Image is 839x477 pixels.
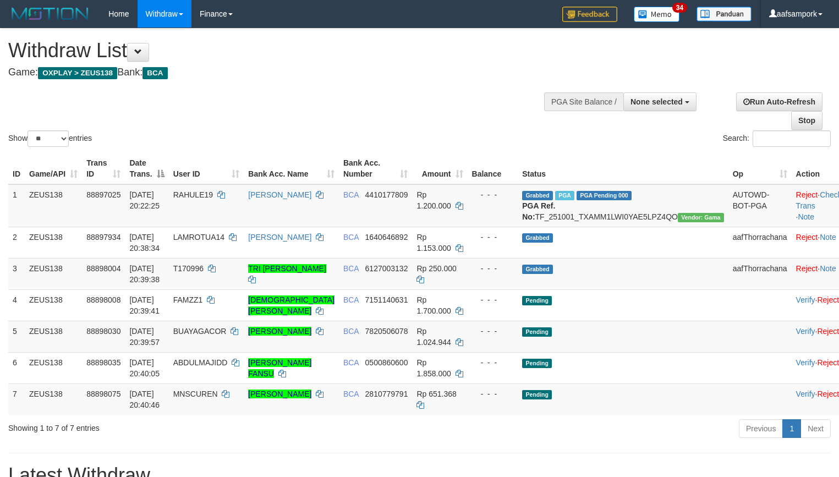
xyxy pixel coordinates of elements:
[577,191,632,200] span: PGA Pending
[248,264,326,273] a: TRI [PERSON_NAME]
[817,327,839,336] a: Reject
[86,358,120,367] span: 88898035
[173,264,204,273] span: T170996
[416,264,456,273] span: Rp 250.000
[173,190,213,199] span: RAHULE19
[522,191,553,200] span: Grabbed
[365,233,408,242] span: Copy 1640646892 to clipboard
[782,419,801,438] a: 1
[25,258,82,289] td: ZEUS138
[8,321,25,352] td: 5
[472,294,514,305] div: - - -
[753,130,831,147] input: Search:
[8,6,92,22] img: MOTION_logo.png
[129,264,160,284] span: [DATE] 20:39:38
[817,295,839,304] a: Reject
[244,153,339,184] th: Bank Acc. Name: activate to sort column ascending
[365,358,408,367] span: Copy 0500860600 to clipboard
[796,358,815,367] a: Verify
[800,419,831,438] a: Next
[86,264,120,273] span: 88898004
[343,295,359,304] span: BCA
[173,233,224,242] span: LAMROTUA14
[472,232,514,243] div: - - -
[343,390,359,398] span: BCA
[416,295,451,315] span: Rp 1.700.000
[723,130,831,147] label: Search:
[728,184,792,227] td: AUTOWD-BOT-PGA
[343,358,359,367] span: BCA
[25,321,82,352] td: ZEUS138
[634,7,680,22] img: Button%20Memo.svg
[142,67,167,79] span: BCA
[8,258,25,289] td: 3
[728,227,792,258] td: aafThorrachana
[8,40,549,62] h1: Withdraw List
[518,184,728,227] td: TF_251001_TXAMM1LWI0YAE5LPZ4QO
[791,111,822,130] a: Stop
[416,390,456,398] span: Rp 651.368
[672,3,687,13] span: 34
[365,390,408,398] span: Copy 2810779791 to clipboard
[8,153,25,184] th: ID
[820,233,836,242] a: Note
[28,130,69,147] select: Showentries
[38,67,117,79] span: OXPLAY > ZEUS138
[173,358,228,367] span: ABDULMAJIDD
[739,419,783,438] a: Previous
[125,153,168,184] th: Date Trans.: activate to sort column descending
[25,383,82,415] td: ZEUS138
[129,295,160,315] span: [DATE] 20:39:41
[472,326,514,337] div: - - -
[248,390,311,398] a: [PERSON_NAME]
[416,358,451,378] span: Rp 1.858.000
[736,92,822,111] a: Run Auto-Refresh
[472,388,514,399] div: - - -
[796,390,815,398] a: Verify
[86,190,120,199] span: 88897025
[630,97,683,106] span: None selected
[728,258,792,289] td: aafThorrachana
[169,153,244,184] th: User ID: activate to sort column ascending
[796,190,818,199] a: Reject
[343,264,359,273] span: BCA
[728,153,792,184] th: Op: activate to sort column ascending
[248,327,311,336] a: [PERSON_NAME]
[817,358,839,367] a: Reject
[820,264,836,273] a: Note
[522,265,553,274] span: Grabbed
[8,130,92,147] label: Show entries
[796,295,815,304] a: Verify
[817,390,839,398] a: Reject
[25,153,82,184] th: Game/API: activate to sort column ascending
[798,212,814,221] a: Note
[522,327,552,337] span: Pending
[8,383,25,415] td: 7
[343,233,359,242] span: BCA
[8,418,341,434] div: Showing 1 to 7 of 7 entries
[25,289,82,321] td: ZEUS138
[522,233,553,243] span: Grabbed
[796,264,818,273] a: Reject
[8,227,25,258] td: 2
[248,358,311,378] a: [PERSON_NAME] FANSU
[25,352,82,383] td: ZEUS138
[678,213,724,222] span: Vendor URL: https://trx31.1velocity.biz
[472,189,514,200] div: - - -
[173,295,203,304] span: FAMZZ1
[82,153,125,184] th: Trans ID: activate to sort column ascending
[416,327,451,347] span: Rp 1.024.944
[522,390,552,399] span: Pending
[365,264,408,273] span: Copy 6127003132 to clipboard
[416,233,451,253] span: Rp 1.153.000
[522,296,552,305] span: Pending
[173,390,218,398] span: MNSCUREN
[86,233,120,242] span: 88897934
[25,227,82,258] td: ZEUS138
[8,67,549,78] h4: Game: Bank:
[339,153,413,184] th: Bank Acc. Number: activate to sort column ascending
[365,295,408,304] span: Copy 7151140631 to clipboard
[8,289,25,321] td: 4
[623,92,697,111] button: None selected
[518,153,728,184] th: Status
